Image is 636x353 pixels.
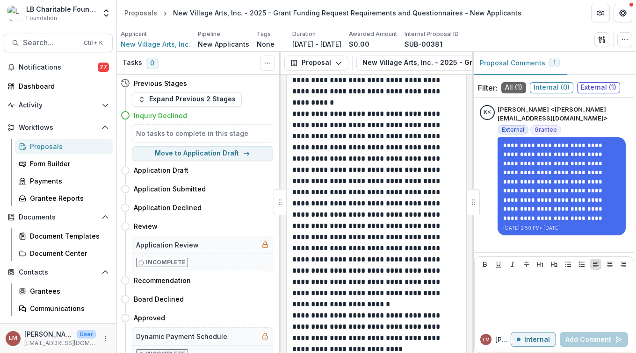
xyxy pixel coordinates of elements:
p: $0.00 [349,39,369,49]
div: Ctrl + K [82,38,105,48]
button: Toggle View Cancelled Tasks [260,56,275,71]
p: SUB-00381 [405,39,442,49]
button: Italicize [507,259,518,270]
h4: Application Draft [134,165,188,175]
h4: Previous Stages [134,78,187,88]
button: Add Comment [560,332,628,347]
button: Align Right [618,259,629,270]
span: Foundation [26,14,57,22]
h3: Tasks [123,59,142,67]
p: Duration [292,30,316,38]
button: Internal [511,332,556,347]
span: Contacts [19,268,98,276]
div: Document Center [30,248,105,258]
span: Grantee [535,127,557,133]
p: New Applicants [198,39,249,49]
p: Applicant [121,30,147,38]
p: Tags [257,30,271,38]
span: Workflows [19,124,98,132]
button: Expand Previous 2 Stages [132,92,242,107]
p: Awarded Amount [349,30,397,38]
h4: Recommendation [134,275,191,285]
button: Open Activity [4,98,113,113]
span: 0 [146,58,159,69]
span: 77 [98,63,109,72]
h4: Board Declined [134,294,184,304]
button: Align Center [604,259,615,270]
button: Open Documents [4,210,113,225]
h4: Inquiry Declined [134,111,187,120]
h5: Dynamic Payment Schedule [136,332,227,341]
button: Underline [493,259,504,270]
a: Document Center [15,246,113,261]
a: Communications [15,301,113,316]
div: Grantees [30,286,105,296]
div: New Village Arts, Inc. - 2025 - Grant Funding Request Requirements and Questionnaires - New Appli... [173,8,521,18]
a: Grantee Reports [15,191,113,206]
button: Notifications77 [4,60,113,75]
img: LB Charitable Foundation [7,6,22,21]
button: Bullet List [563,259,574,270]
button: Search... [4,34,113,52]
p: [PERSON_NAME] [24,329,73,339]
div: Dashboard [19,81,105,91]
p: User [77,330,96,339]
p: Pipeline [198,30,220,38]
span: Activity [19,101,98,109]
span: Notifications [19,64,98,71]
nav: breadcrumb [121,6,525,20]
span: 1 [553,59,556,66]
a: New Village Arts, Inc. [121,39,190,49]
a: Proposals [15,139,113,154]
a: Payments [15,173,113,189]
span: Documents [19,213,98,221]
p: Filter: [478,82,498,93]
a: Proposals [121,6,161,20]
p: [PERSON_NAME] M [495,335,511,345]
p: [DATE] 2:59 PM • [DATE] [503,225,620,232]
p: [PERSON_NAME] <[PERSON_NAME][EMAIL_ADDRESS][DOMAIN_NAME]> [498,105,629,123]
h4: Application Submitted [134,184,206,194]
div: Document Templates [30,231,105,241]
div: Communications [30,304,105,313]
button: Open Data & Reporting [4,320,113,335]
button: Open Contacts [4,265,113,280]
a: Form Builder [15,156,113,171]
h4: Application Declined [134,203,202,212]
div: Proposals [124,8,157,18]
button: Get Help [614,4,632,22]
button: Ordered List [576,259,587,270]
div: Loida Mendoza [9,335,17,341]
button: Bold [479,259,491,270]
div: Proposals [30,141,105,151]
span: External ( 1 ) [577,82,620,93]
h4: Review [134,221,158,231]
div: Form Builder [30,159,105,169]
p: None [257,39,275,49]
h5: Application Review [136,240,199,250]
button: Align Left [590,259,601,270]
span: Internal ( 0 ) [530,82,573,93]
button: Partners [591,4,610,22]
span: Search... [23,38,78,47]
button: Open entity switcher [100,4,113,22]
button: More [100,333,111,344]
button: Move to Application Draft [132,146,273,161]
span: External [502,127,524,133]
button: Proposal Comments [472,52,567,75]
a: Grantees [15,283,113,299]
p: Incomplete [146,258,186,267]
button: Strike [521,259,532,270]
a: Document Templates [15,228,113,244]
button: Open Workflows [4,120,113,135]
span: All ( 1 ) [501,82,526,93]
a: Dashboard [4,78,113,94]
div: Kristianne Kurner <kristianne@newvillagearts.org> [484,109,491,115]
p: [EMAIL_ADDRESS][DOMAIN_NAME] [24,339,96,347]
h5: No tasks to complete in this stage [136,128,269,138]
div: LB Charitable Foundation [26,4,96,14]
p: Internal Proposal ID [405,30,459,38]
p: Internal [524,336,550,344]
p: [DATE] - [DATE] [292,39,341,49]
